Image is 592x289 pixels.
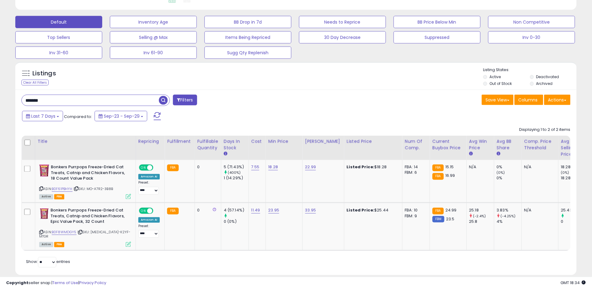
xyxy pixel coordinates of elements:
div: Fulfillable Quantity [197,138,219,151]
div: ASIN: [39,165,131,199]
div: FBA: 14 [405,165,425,170]
img: 51adU+XFQ1L._SL40_.jpg [39,165,49,177]
div: Avg Selling Price [561,138,583,158]
div: Num of Comp. [405,138,427,151]
b: Listed Price: [347,207,375,213]
div: Amazon AI [138,174,160,180]
small: (-2.4%) [473,214,486,219]
label: Active [490,74,501,79]
small: Avg BB Share. [497,151,500,157]
strong: Copyright [6,280,28,286]
button: Default [15,16,102,28]
button: Items Being Repriced [204,31,291,44]
span: ON [140,208,147,214]
button: Needs to Reprice [299,16,386,28]
div: Close [107,2,118,13]
div: Thanks, [10,56,96,63]
span: FBA [54,194,65,200]
a: 22.99 [305,164,316,170]
div: Preset: [138,181,160,194]
div: N/A [524,165,554,170]
b: Bonkers Purrpops Freeze-Dried Cat Treats, Catnip and Chicken Flavors, 18 Count Value Pack [51,165,125,183]
div: ASIN: [39,208,131,246]
div: I'll let [PERSON_NAME] know about your decision and we'll get back to you. [10,38,96,50]
a: Terms of Use [52,280,78,286]
div: Cost [251,138,263,145]
div: Hi [PERSON_NAME],[PERSON_NAME] here, thanks for your patience! I’ve adjusted your billing to the ... [5,120,100,217]
div: If you ever decide to switch to the Annual Plan in the future, just let us know and we’ll be happ... [10,165,96,189]
button: Emoji picker [19,201,24,206]
a: Privacy Policy [79,280,106,286]
div: Repricing [138,138,162,145]
button: Start recording [39,201,44,206]
span: OFF [152,208,162,214]
small: FBA [167,208,178,215]
div: Title [38,138,133,145]
small: FBA [433,173,444,180]
button: BB Drop in 7d [204,16,291,28]
div: [PERSON_NAME] [40,96,113,102]
div: Displaying 1 to 2 of 2 items [519,127,571,133]
div: Hi [PERSON_NAME] ~Thanks. I'll sit tight.[PERSON_NAME]Sent withProton Mailsecure email. [35,77,118,115]
div: Fulfillment [167,138,192,145]
div: 3.83% [497,208,522,213]
a: 23.95 [268,207,279,214]
a: Proton Mail [60,105,84,110]
div: 4% [497,219,522,225]
img: Profile image for Mel [17,3,27,13]
div: Mel says… [5,120,118,228]
button: Non Competitive [488,16,575,28]
span: Compared to: [64,114,92,120]
span: Last 7 Days [31,113,55,119]
div: FBM: 9 [405,214,425,219]
div: 25.8 [469,219,494,225]
label: Out of Stock [490,81,512,86]
a: 11.49 [251,207,260,214]
small: FBM [433,216,444,222]
div: Sent with secure email. [40,105,113,111]
div: Comp. Price Threshold [524,138,556,151]
button: Last 7 Days [22,111,63,121]
button: 30 Day Decrease [299,31,386,44]
div: Preset: [138,224,160,238]
button: Send a message… [105,198,115,208]
button: Inv 61-90 [110,47,197,59]
span: All listings currently available for purchase on Amazon [39,242,53,247]
a: B0F8WMDGY5 [52,230,77,235]
div: 0 [197,208,216,213]
button: Home [96,2,107,14]
div: Days In Stock [224,138,246,151]
p: Listing States: [483,67,577,73]
div: Current Buybox Price [433,138,464,151]
span: OFF [152,165,162,170]
a: 7.55 [251,164,260,170]
small: FBA [433,165,444,171]
img: 41hczPRl2TL._SL40_.jpg [39,208,49,220]
button: Inv 31-60 [15,47,102,59]
button: Inventory Age [110,16,197,28]
div: 0% [497,176,522,181]
button: Columns [515,95,543,105]
div: 25.43 [561,208,586,213]
div: Min Price [268,138,300,145]
small: Avg Win Price. [469,151,473,157]
div: $18.28 [347,165,398,170]
button: BB Price Below Min [394,16,481,28]
a: 33.95 [305,207,316,214]
div: N/A [524,208,554,213]
div: 4 (57.14%) [224,208,249,213]
div: FBA: 10 [405,208,425,213]
div: 0 (0%) [224,219,249,225]
button: Sugg Qty Replenish [204,47,291,59]
span: | SKU: MO-A7R2-3B8B [73,187,113,192]
div: [PERSON_NAME] [305,138,342,145]
small: (0%) [497,170,505,175]
div: Avg Win Price [469,138,492,151]
span: Show: entries [26,259,70,265]
span: | SKU: [MEDICAL_DATA]-K2YF-MTGR [39,230,131,239]
textarea: Message… [5,188,117,198]
button: Actions [544,95,571,105]
div: [PERSON_NAME] [10,63,96,69]
div: 0% [497,165,522,170]
div: Listed Price [347,138,400,145]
